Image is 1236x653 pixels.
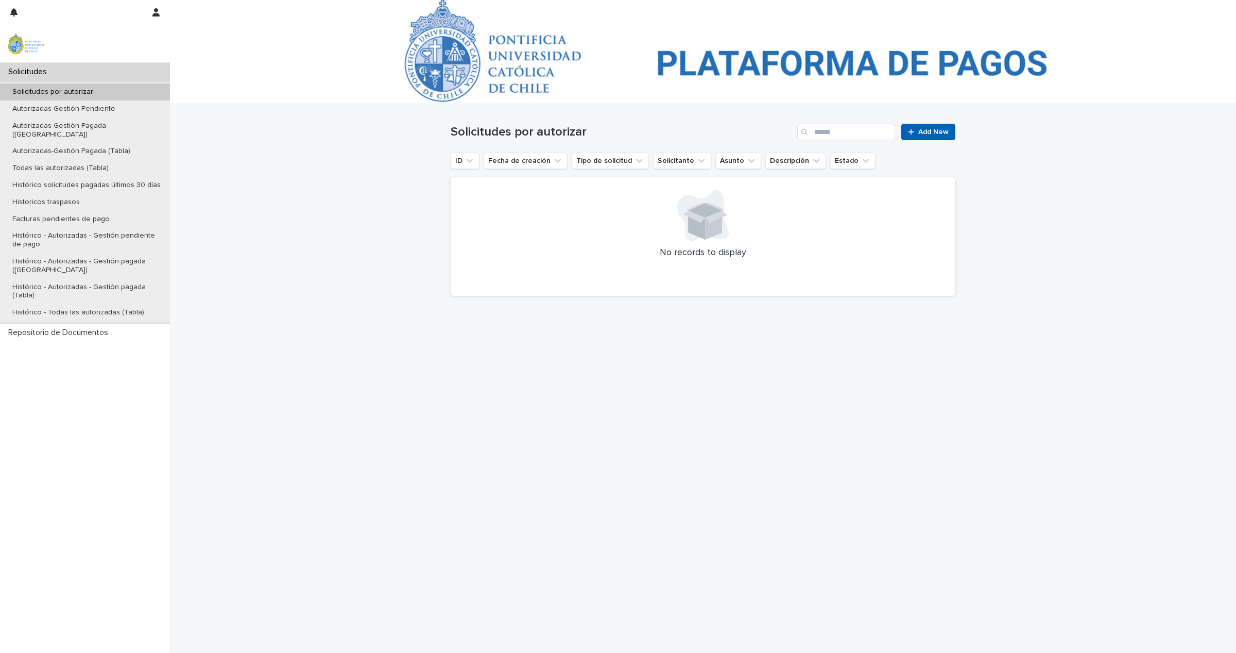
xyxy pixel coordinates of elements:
[4,181,169,190] p: Histórico solicitudes pagadas últimos 30 días
[4,283,170,300] p: Histórico - Autorizadas - Gestión pagada (Tabla)
[653,153,711,169] button: Solicitante
[715,153,761,169] button: Asunto
[797,124,895,140] input: Search
[765,153,826,169] button: Descripción
[918,128,949,136] span: Add New
[4,328,116,338] p: Repositorio de Documentos
[451,125,793,140] h1: Solicitudes por autorizar
[463,247,943,259] p: No records to display
[4,122,170,139] p: Autorizadas-Gestión Pagada ([GEOGRAPHIC_DATA])
[4,147,139,156] p: Autorizadas-Gestión Pagada (Tabla)
[4,231,170,249] p: Histórico - Autorizadas - Gestión pendiente de pago
[451,2,488,14] a: Solicitudes
[4,215,118,224] p: Facturas pendientes de pago
[4,164,117,173] p: Todas las autorizadas (Tabla)
[901,124,955,140] a: Add New
[499,3,582,14] p: Solicitudes por autorizar
[451,153,479,169] button: ID
[4,105,124,113] p: Autorizadas-Gestión Pendiente
[572,153,649,169] button: Tipo de solicitud
[8,34,44,54] img: iqsleoUpQLaG7yz5l0jK
[830,153,875,169] button: Estado
[484,153,568,169] button: Fecha de creación
[4,308,152,317] p: Histórico - Todas las autorizadas (Tabla)
[4,257,170,275] p: Histórico - Autorizadas - Gestión pagada ([GEOGRAPHIC_DATA])
[4,67,55,77] p: Solicitudes
[4,198,88,207] p: Historicos traspasos
[4,88,101,96] p: Solicitudes por autorizar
